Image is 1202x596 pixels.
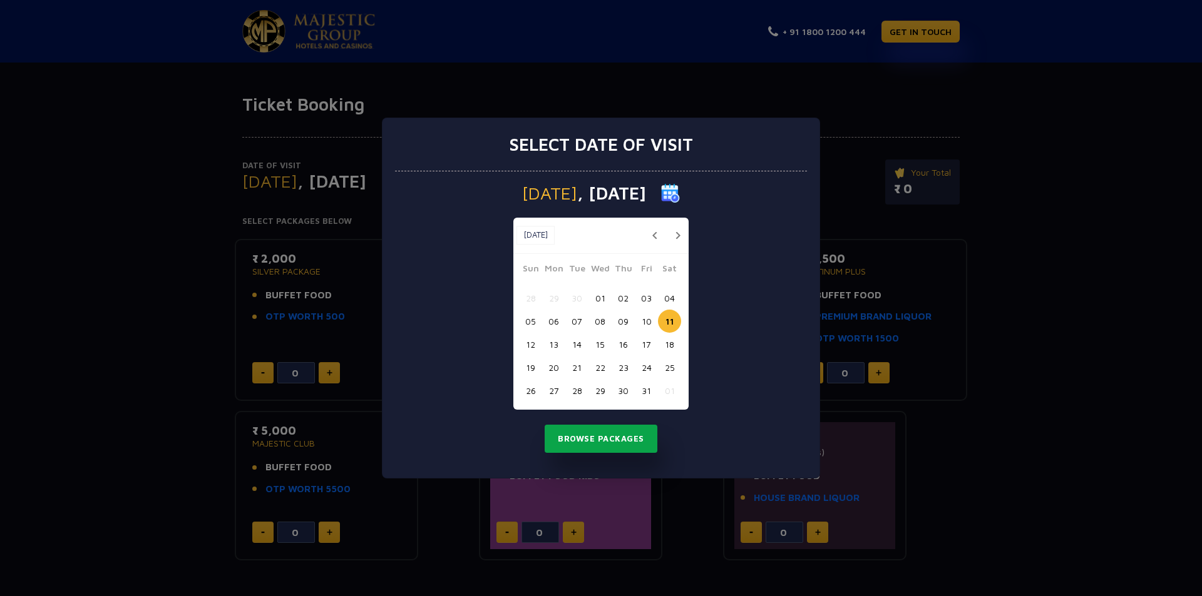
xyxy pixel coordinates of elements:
[542,356,565,379] button: 20
[612,310,635,333] button: 09
[635,286,658,310] button: 03
[565,261,588,279] span: Tue
[519,261,542,279] span: Sun
[588,310,612,333] button: 08
[565,333,588,356] button: 14
[565,356,588,379] button: 21
[519,379,542,402] button: 26
[522,184,577,202] span: [DATE]
[612,286,635,310] button: 02
[588,261,612,279] span: Wed
[509,134,693,155] h3: Select date of visit
[658,286,681,310] button: 04
[519,333,542,356] button: 12
[565,379,588,402] button: 28
[612,261,635,279] span: Thu
[542,379,565,402] button: 27
[635,333,658,356] button: 17
[635,356,658,379] button: 24
[658,333,681,356] button: 18
[658,261,681,279] span: Sat
[661,184,680,203] img: calender icon
[588,379,612,402] button: 29
[612,379,635,402] button: 30
[542,310,565,333] button: 06
[519,310,542,333] button: 05
[658,310,681,333] button: 11
[588,333,612,356] button: 15
[612,356,635,379] button: 23
[542,286,565,310] button: 29
[542,333,565,356] button: 13
[635,379,658,402] button: 31
[519,356,542,379] button: 19
[635,261,658,279] span: Fri
[516,226,555,245] button: [DATE]
[577,184,646,202] span: , [DATE]
[612,333,635,356] button: 16
[542,261,565,279] span: Mon
[565,286,588,310] button: 30
[545,425,657,453] button: Browse Packages
[635,310,658,333] button: 10
[565,310,588,333] button: 07
[588,286,612,310] button: 01
[519,286,542,310] button: 28
[588,356,612,379] button: 22
[658,356,681,379] button: 25
[658,379,681,402] button: 01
